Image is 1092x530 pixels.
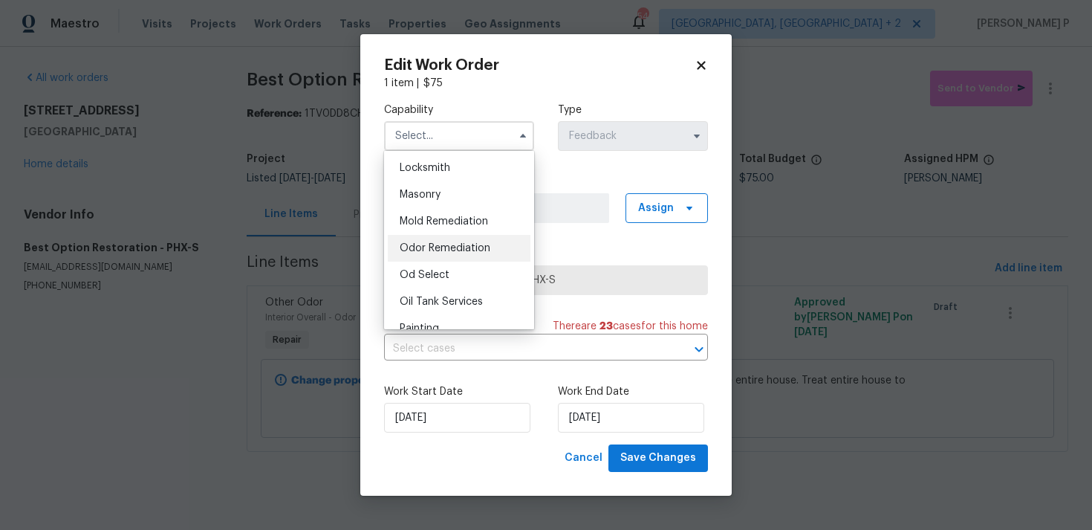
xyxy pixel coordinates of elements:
button: Hide options [514,127,532,145]
button: Save Changes [608,445,708,472]
label: Work Start Date [384,384,534,399]
span: Painting [400,323,439,334]
span: Best Option Restoration - PHX-S [397,273,695,288]
input: Select cases [384,337,666,361]
span: Cancel [565,449,602,468]
button: Open [689,339,709,360]
button: Show options [688,127,706,145]
input: M/D/YYYY [558,403,704,433]
label: Work Order Manager [384,175,708,190]
span: Locksmith [400,163,450,173]
span: $ 75 [423,78,443,88]
button: Cancel [559,445,608,472]
input: Select... [384,121,534,151]
span: Odor Remediation [400,243,490,253]
span: Save Changes [620,449,696,468]
label: Type [558,103,708,117]
span: Masonry [400,190,441,200]
input: Select... [558,121,708,151]
span: Oil Tank Services [400,297,483,307]
span: Od Select [400,270,449,280]
span: Assign [638,201,674,216]
div: 1 item | [384,76,708,91]
label: Capability [384,103,534,117]
h2: Edit Work Order [384,58,695,73]
label: Work End Date [558,384,708,399]
span: 23 [599,321,613,332]
span: Mold Remediation [400,216,488,227]
input: M/D/YYYY [384,403,530,433]
span: There are case s for this home [553,319,708,334]
label: Trade Partner [384,247,708,262]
